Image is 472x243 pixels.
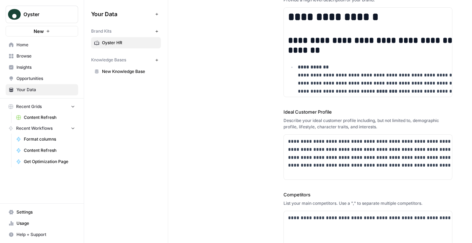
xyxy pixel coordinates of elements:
a: Content Refresh [13,112,78,123]
span: Format columns [24,136,75,142]
a: Home [6,39,78,50]
a: Oyster HR [91,37,161,48]
a: Usage [6,218,78,229]
span: Help + Support [16,231,75,238]
label: Ideal Customer Profile [283,108,452,115]
span: Usage [16,220,75,227]
a: Get Optimization Page [13,156,78,167]
span: Recent Workflows [16,125,53,131]
span: New Knowledge Base [102,68,158,75]
span: Home [16,42,75,48]
a: Insights [6,62,78,73]
div: List your main competitors. Use a "," to separate multiple competitors. [283,200,452,207]
div: Describe your ideal customer profile including, but not limited to, demographic profile, lifestyl... [283,117,452,130]
a: Settings [6,207,78,218]
span: Knowledge Bases [91,57,126,63]
span: New [34,28,44,35]
a: Opportunities [6,73,78,84]
a: Browse [6,50,78,62]
span: Settings [16,209,75,215]
span: Brand Kits [91,28,111,34]
span: Recent Grids [16,103,42,110]
a: Format columns [13,134,78,145]
a: Your Data [6,84,78,95]
label: Competitors [283,191,452,198]
button: Workspace: Oyster [6,6,78,23]
button: Help + Support [6,229,78,240]
button: Recent Grids [6,101,78,112]
button: New [6,26,78,36]
img: Oyster Logo [8,8,21,21]
span: Content Refresh [24,114,75,121]
span: Get Optimization Page [24,158,75,165]
a: New Knowledge Base [91,66,161,77]
span: Oyster HR [102,40,158,46]
span: Opportunities [16,75,75,82]
span: Oyster [23,11,66,18]
span: Insights [16,64,75,70]
span: Content Refresh [24,147,75,154]
a: Content Refresh [13,145,78,156]
button: Recent Workflows [6,123,78,134]
span: Your Data [16,87,75,93]
span: Browse [16,53,75,59]
span: Your Data [91,10,152,18]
